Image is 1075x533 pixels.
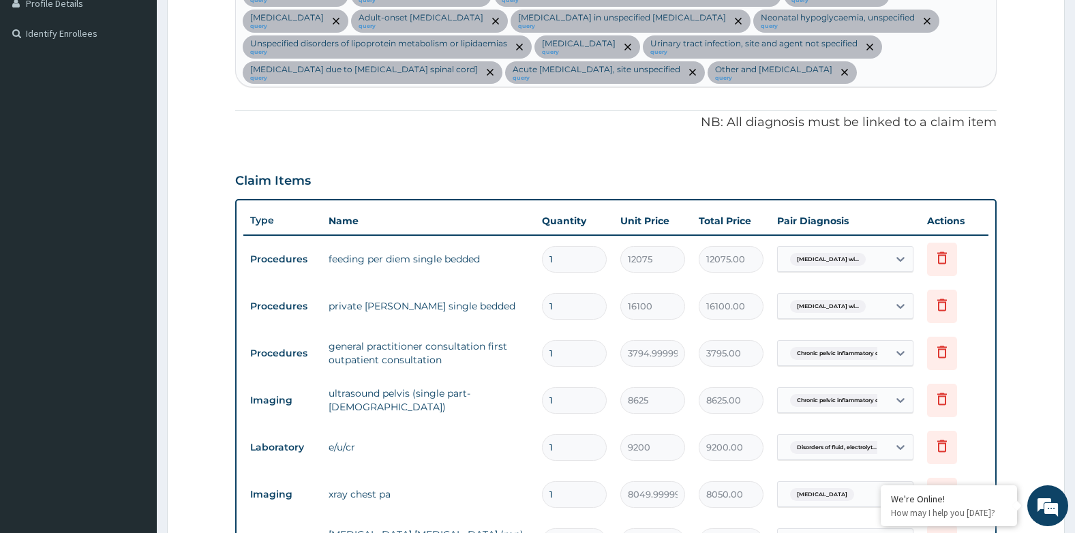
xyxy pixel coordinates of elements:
span: remove selection option [686,66,699,78]
span: remove selection option [513,41,526,53]
th: Unit Price [614,207,692,234]
p: [MEDICAL_DATA] due to [MEDICAL_DATA] spinal cord] [250,64,478,75]
span: Disorders of fluid, electrolyt... [790,441,883,455]
p: Other and [MEDICAL_DATA] [715,64,832,75]
span: remove selection option [838,66,851,78]
small: query [542,49,616,56]
p: NB: All diagnosis must be linked to a claim item [235,114,997,132]
span: [MEDICAL_DATA] wi... [790,300,866,314]
p: [MEDICAL_DATA] in unspecified [MEDICAL_DATA] [518,12,726,23]
p: Acute [MEDICAL_DATA], site unspecified [513,64,680,75]
small: query [250,23,324,30]
td: private [PERSON_NAME] single bedded [322,292,536,320]
td: feeding per diem single bedded [322,245,536,273]
small: query [513,75,680,82]
small: query [250,49,507,56]
small: query [518,23,726,30]
th: Actions [920,207,988,234]
small: query [761,23,915,30]
span: Chronic pelvic inflammatory di... [790,347,892,361]
td: xray chest pa [322,481,536,508]
td: Laboratory [243,435,322,460]
p: Unspecified disorders of lipoprotein metabolism or lipidaemias [250,38,507,49]
div: Chat with us now [71,76,229,94]
p: [MEDICAL_DATA] [542,38,616,49]
td: Imaging [243,388,322,413]
div: We're Online! [891,493,1007,505]
td: e/u/cr [322,433,536,461]
span: [MEDICAL_DATA] [790,488,854,502]
td: Procedures [243,294,322,319]
td: Imaging [243,482,322,507]
p: [MEDICAL_DATA] [250,12,324,23]
span: remove selection option [489,15,502,27]
p: Adult-onset [MEDICAL_DATA] [359,12,483,23]
h3: Claim Items [235,174,311,189]
span: remove selection option [864,41,876,53]
textarea: Type your message and hit 'Enter' [7,372,260,420]
span: remove selection option [921,15,933,27]
p: How may I help you today? [891,507,1007,519]
td: Procedures [243,247,322,272]
th: Quantity [535,207,614,234]
small: query [359,23,483,30]
td: ultrasound pelvis (single part- [DEMOGRAPHIC_DATA]) [322,380,536,421]
span: Chronic pelvic inflammatory di... [790,394,892,408]
td: general practitioner consultation first outpatient consultation [322,333,536,374]
span: remove selection option [622,41,634,53]
small: query [250,75,478,82]
div: Minimize live chat window [224,7,256,40]
td: Procedures [243,341,322,366]
th: Type [243,208,322,233]
img: d_794563401_company_1708531726252_794563401 [25,68,55,102]
span: remove selection option [484,66,496,78]
small: query [650,49,858,56]
span: We're online! [79,172,188,309]
th: Name [322,207,536,234]
span: remove selection option [732,15,744,27]
p: Urinary tract infection, site and agent not specified [650,38,858,49]
th: Total Price [692,207,770,234]
small: query [715,75,832,82]
th: Pair Diagnosis [770,207,920,234]
span: [MEDICAL_DATA] wi... [790,253,866,266]
span: remove selection option [330,15,342,27]
p: Neonatal hypoglycaemia, unspecified [761,12,915,23]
